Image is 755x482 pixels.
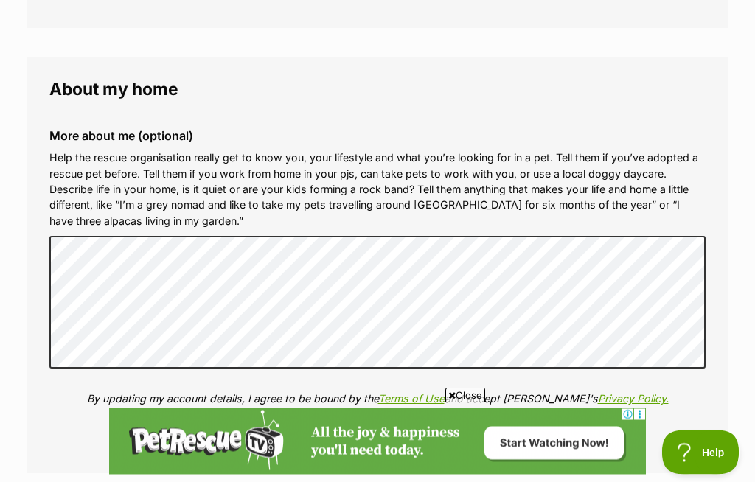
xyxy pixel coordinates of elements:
[49,130,706,143] label: More about me (optional)
[598,393,669,405] a: Privacy Policy.
[378,393,445,405] a: Terms of Use
[49,391,706,407] p: By updating my account details, I agree to be bound by the and accept [PERSON_NAME]'s
[27,58,728,475] fieldset: About my home
[109,408,646,475] iframe: Advertisement
[662,430,740,475] iframe: Help Scout Beacon - Open
[49,80,706,99] legend: About my home
[445,388,485,402] span: Close
[49,150,706,229] p: Help the rescue organisation really get to know you, your lifestyle and what you’re looking for i...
